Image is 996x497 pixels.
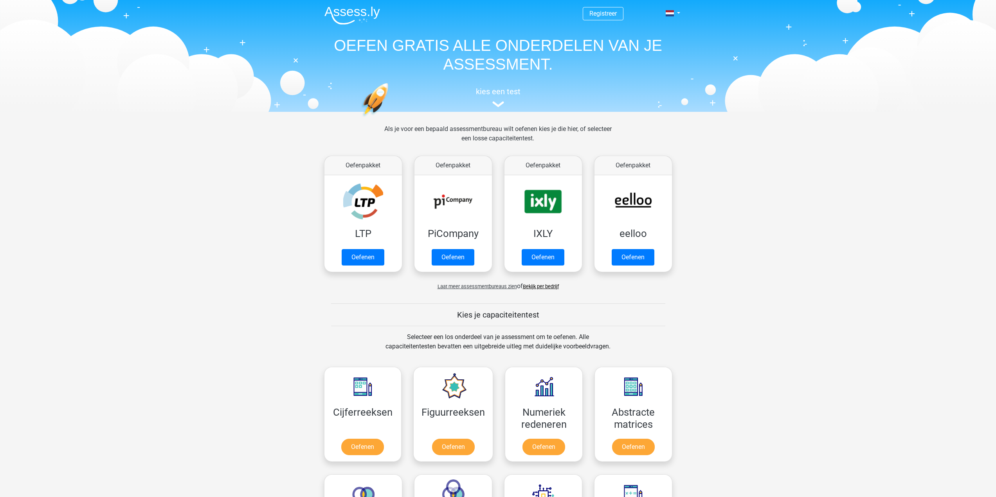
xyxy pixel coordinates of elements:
h5: Kies je capaciteitentest [331,310,665,319]
h5: kies een test [318,87,678,96]
a: Oefenen [432,439,475,455]
img: Assessly [324,6,380,25]
a: Oefenen [432,249,474,266]
a: Oefenen [341,439,384,455]
div: Als je voor een bepaald assessmentbureau wilt oefenen kies je die hier, of selecteer een losse ca... [378,124,618,153]
a: Registreer [589,10,617,17]
div: of [318,275,678,291]
span: Laat meer assessmentbureaus zien [438,283,517,289]
a: Oefenen [612,249,654,266]
a: Bekijk per bedrijf [523,283,559,289]
div: Selecteer een los onderdeel van je assessment om te oefenen. Alle capaciteitentesten bevatten een... [378,332,618,361]
a: Oefenen [522,439,565,455]
a: Oefenen [522,249,564,266]
a: Oefenen [342,249,384,266]
img: assessment [492,101,504,107]
img: oefenen [361,83,419,154]
a: kies een test [318,87,678,108]
h1: OEFEN GRATIS ALLE ONDERDELEN VAN JE ASSESSMENT. [318,36,678,74]
a: Oefenen [612,439,655,455]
